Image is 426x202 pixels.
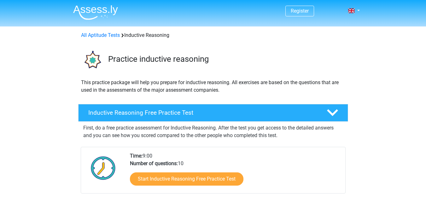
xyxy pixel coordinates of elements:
[81,79,345,94] p: This practice package will help you prepare for inductive reasoning. All exercises are based on t...
[130,153,143,159] b: Time:
[125,152,345,193] div: 9:00 10
[88,109,317,116] h4: Inductive Reasoning Free Practice Test
[291,8,309,14] a: Register
[130,160,178,166] b: Number of questions:
[76,104,351,122] a: Inductive Reasoning Free Practice Test
[130,172,243,186] a: Start Inductive Reasoning Free Practice Test
[73,5,118,20] img: Assessly
[81,32,120,38] a: All Aptitude Tests
[79,32,348,39] div: Inductive Reasoning
[79,47,105,73] img: inductive reasoning
[87,152,119,184] img: Clock
[108,54,343,64] h3: Practice inductive reasoning
[83,124,343,139] p: First, do a free practice assessment for Inductive Reasoning. After the test you get access to th...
